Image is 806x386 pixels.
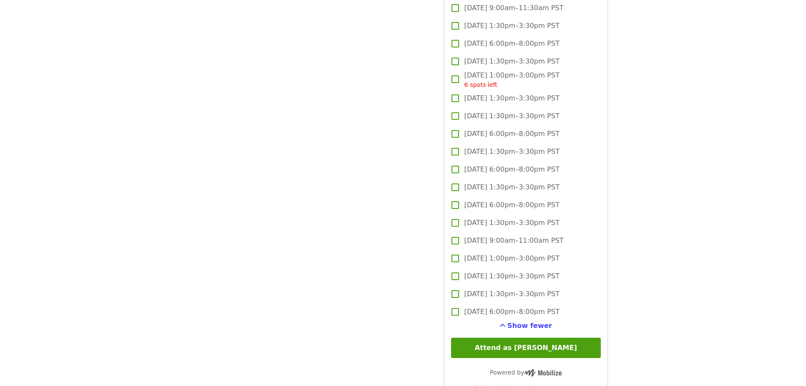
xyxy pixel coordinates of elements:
[464,307,559,317] span: [DATE] 6:00pm–8:00pm PST
[464,182,559,192] span: [DATE] 1:30pm–3:30pm PST
[464,236,564,246] span: [DATE] 9:00am–11:00am PST
[490,369,562,376] span: Powered by
[464,164,559,175] span: [DATE] 6:00pm–8:00pm PST
[464,218,559,228] span: [DATE] 1:30pm–3:30pm PST
[464,81,497,88] span: 6 spots left
[464,271,559,281] span: [DATE] 1:30pm–3:30pm PST
[507,322,552,330] span: Show fewer
[464,289,559,299] span: [DATE] 1:30pm–3:30pm PST
[524,369,562,377] img: Powered by Mobilize
[464,253,559,264] span: [DATE] 1:00pm–3:00pm PST
[500,321,552,331] button: See more timeslots
[464,93,559,103] span: [DATE] 1:30pm–3:30pm PST
[464,3,564,13] span: [DATE] 9:00am–11:30am PST
[464,129,559,139] span: [DATE] 6:00pm–8:00pm PST
[464,111,559,121] span: [DATE] 1:30pm–3:30pm PST
[464,21,559,31] span: [DATE] 1:30pm–3:30pm PST
[451,338,600,358] button: Attend as [PERSON_NAME]
[464,39,559,49] span: [DATE] 6:00pm–8:00pm PST
[464,200,559,210] span: [DATE] 6:00pm–8:00pm PST
[464,70,559,89] span: [DATE] 1:00pm–3:00pm PST
[464,56,559,67] span: [DATE] 1:30pm–3:30pm PST
[464,147,559,157] span: [DATE] 1:30pm–3:30pm PST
